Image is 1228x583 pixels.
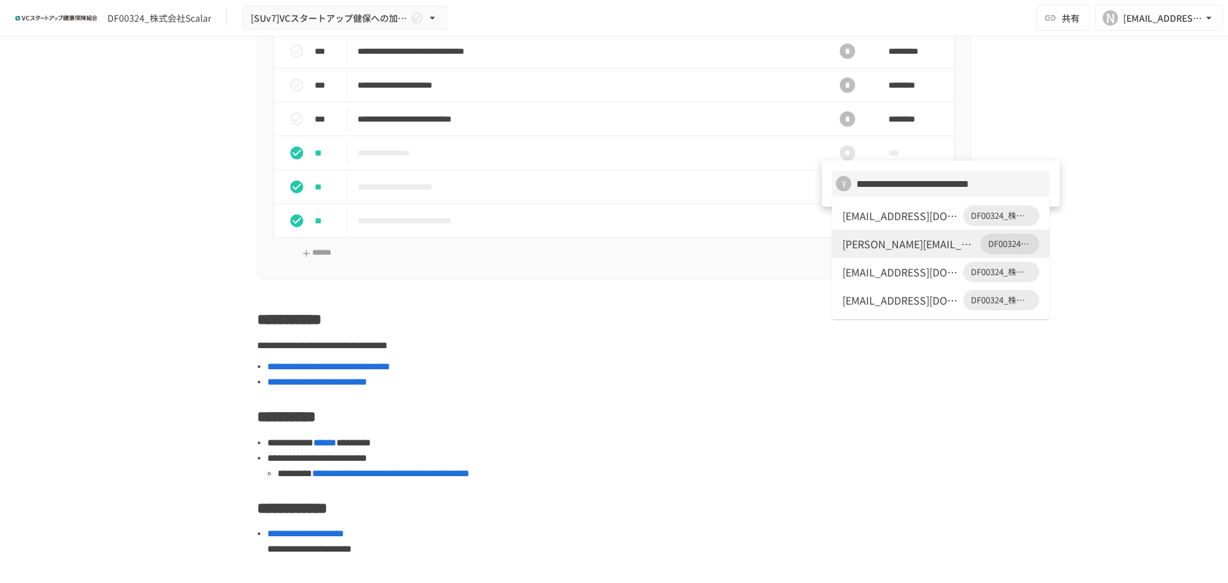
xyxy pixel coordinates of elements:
span: DF00324_株式会社Scalar [963,266,1039,278]
div: Y [836,176,851,191]
span: DF00324_株式会社Scalar [963,209,1039,222]
div: [EMAIL_ADDRESS][DOMAIN_NAME] [842,264,958,280]
div: [EMAIL_ADDRESS][DOMAIN_NAME] [842,208,958,223]
span: DF00324_株式会社Scalar [980,237,1039,250]
div: [EMAIL_ADDRESS][DOMAIN_NAME] [842,292,958,308]
div: [PERSON_NAME][EMAIL_ADDRESS][DOMAIN_NAME] [842,236,975,252]
span: DF00324_株式会社Scalar [963,294,1039,307]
